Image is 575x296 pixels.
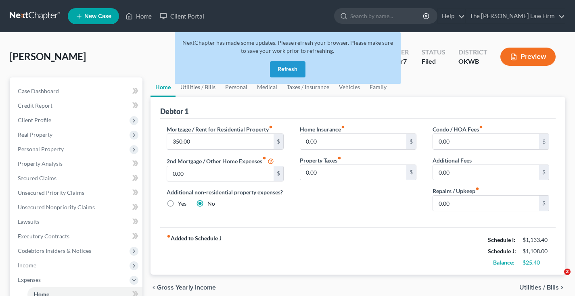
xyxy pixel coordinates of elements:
div: $ [539,134,549,149]
label: No [207,200,215,208]
button: Utilities / Bills chevron_right [519,284,565,291]
span: Real Property [18,131,52,138]
span: Credit Report [18,102,52,109]
strong: Schedule I: [488,236,515,243]
button: Refresh [270,61,305,77]
a: Case Dashboard [11,84,142,98]
a: Client Portal [156,9,208,23]
span: Unsecured Nonpriority Claims [18,204,95,211]
span: Personal Property [18,146,64,152]
i: fiber_manual_record [479,125,483,129]
a: Home [121,9,156,23]
button: chevron_left Gross Yearly Income [151,284,216,291]
div: $25.40 [523,258,549,267]
i: fiber_manual_record [475,187,479,191]
span: Gross Yearly Income [157,284,216,291]
label: Property Taxes [300,156,341,165]
span: 2 [564,269,571,275]
iframe: Intercom live chat [548,269,567,288]
input: -- [167,134,273,149]
input: -- [433,134,539,149]
span: Income [18,262,36,269]
a: Unsecured Nonpriority Claims [11,200,142,215]
i: fiber_manual_record [167,234,171,238]
span: [PERSON_NAME] [10,50,86,62]
span: Expenses [18,276,41,283]
div: $1,133.40 [523,236,549,244]
a: Property Analysis [11,156,142,171]
a: Executory Contracts [11,229,142,244]
div: $ [406,134,416,149]
label: Additional Fees [433,156,472,165]
i: chevron_left [151,284,157,291]
a: Home [151,77,176,97]
input: Search by name... [350,8,424,23]
input: -- [433,196,539,211]
div: $ [406,165,416,180]
span: New Case [84,13,111,19]
a: Lawsuits [11,215,142,229]
div: OKWB [458,57,487,66]
span: Client Profile [18,117,51,123]
a: The [PERSON_NAME] Law Firm [466,9,565,23]
span: Executory Contracts [18,233,69,240]
strong: Added to Schedule J [167,234,222,268]
i: fiber_manual_record [341,125,345,129]
a: Secured Claims [11,171,142,186]
label: Repairs / Upkeep [433,187,479,195]
label: Additional non-residential property expenses? [167,188,283,196]
a: Help [438,9,465,23]
label: Mortgage / Rent for Residential Property [167,125,273,133]
span: Property Analysis [18,160,63,167]
a: Credit Report [11,98,142,113]
div: $1,108.00 [523,247,549,255]
div: District [458,48,487,57]
div: $ [274,134,283,149]
span: Case Dashboard [18,88,59,94]
span: Unsecured Priority Claims [18,189,84,196]
i: fiber_manual_record [262,156,266,160]
span: Utilities / Bills [519,284,559,291]
span: Codebtors Insiders & Notices [18,247,91,254]
div: $ [539,165,549,180]
span: Secured Claims [18,175,56,181]
input: -- [167,166,273,181]
div: Filed [422,57,445,66]
input: -- [300,165,406,180]
input: -- [300,134,406,149]
a: Unsecured Priority Claims [11,186,142,200]
div: $ [539,196,549,211]
strong: Schedule J: [488,248,516,254]
label: Home Insurance [300,125,345,133]
strong: Balance: [493,259,514,266]
div: Debtor 1 [160,106,188,116]
span: Lawsuits [18,218,40,225]
i: fiber_manual_record [269,125,273,129]
span: 7 [403,57,407,65]
div: Status [422,48,445,57]
div: $ [274,166,283,181]
label: Condo / HOA Fees [433,125,483,133]
button: Preview [500,48,556,66]
label: Yes [178,200,186,208]
label: 2nd Mortgage / Other Home Expenses [167,156,274,166]
input: -- [433,165,539,180]
span: NextChapter has made some updates. Please refresh your browser. Please make sure to save your wor... [182,39,393,54]
i: fiber_manual_record [337,156,341,160]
